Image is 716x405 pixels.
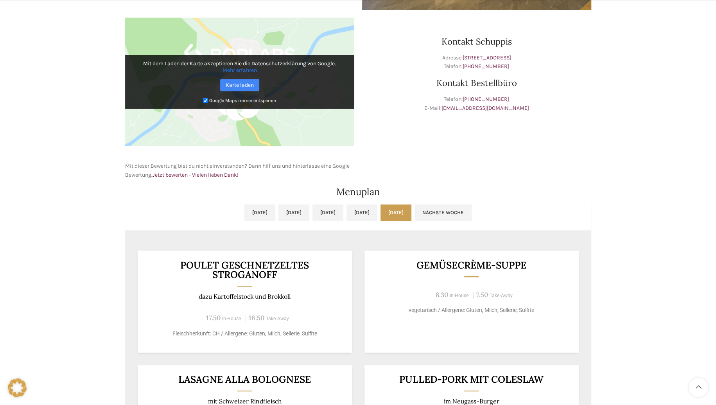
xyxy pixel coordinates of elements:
span: 8.30 [436,290,448,299]
a: [EMAIL_ADDRESS][DOMAIN_NAME] [441,105,529,111]
p: mit Schweizer Rindfleisch [147,398,342,405]
p: Fleischherkunft: CH / Allergene: Gluten, Milch, Sellerie, Sulfite [147,330,342,338]
span: In-House [450,293,469,298]
a: [DATE] [278,204,309,221]
p: Mit dem Laden der Karte akzeptieren Sie die Datenschutzerklärung von Google. [131,60,349,73]
span: Take-Away [266,316,289,321]
span: 16.50 [249,314,264,322]
p: Adresse: Telefon: [362,54,591,71]
span: Take-Away [490,293,513,298]
h3: LASAGNE ALLA BOLOGNESE [147,375,342,384]
a: Jetzt bewerten - Vielen lieben Dank! [153,172,239,178]
a: [PHONE_NUMBER] [463,96,509,102]
h2: Menuplan [125,187,591,197]
a: [DATE] [312,204,343,221]
a: [DATE] [346,204,377,221]
a: Karte laden [220,79,259,91]
a: [DATE] [244,204,275,221]
span: In-House [222,316,241,321]
p: vegetarisch / Allergene: Gluten, Milch, Sellerie, Sulfite [374,306,569,314]
h3: Kontakt Schuppis [362,37,591,46]
img: Google Maps [125,18,354,147]
a: Nächste Woche [415,204,472,221]
span: 17.50 [206,314,221,322]
a: [PHONE_NUMBER] [463,63,509,70]
p: dazu Kartoffelstock und Brokkoli [147,293,342,300]
span: 7.50 [476,290,488,299]
input: Google Maps immer entsperren [203,98,208,103]
a: [DATE] [380,204,411,221]
p: Telefon: E-Mail: [362,95,591,113]
p: im Neugass-Burger [374,398,569,405]
h3: Pulled-Pork mit Coleslaw [374,375,569,384]
h3: Gemüsecrème-Suppe [374,260,569,270]
small: Google Maps immer entsperren [209,98,276,103]
h3: Poulet Geschnetzeltes Stroganoff [147,260,342,280]
a: Mehr erfahren [223,67,257,73]
a: [STREET_ADDRESS] [463,54,511,61]
h3: Kontakt Bestellbüro [362,79,591,87]
p: Mit dieser Bewertung bist du nicht einverstanden? Dann hilf uns und hinterlasse eine Google Bewer... [125,162,354,179]
a: Scroll to top button [689,378,708,397]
